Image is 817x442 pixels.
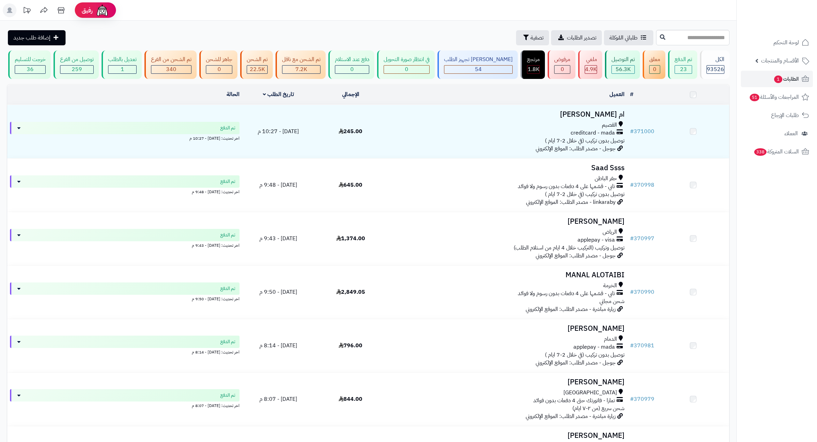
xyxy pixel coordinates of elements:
span: 259 [72,65,82,73]
div: ملغي [585,56,597,63]
span: جوجل - مصدر الطلب: الموقع الإلكتروني [536,359,616,367]
div: 22543 [247,66,267,73]
div: تم الشحن من الفرع [151,56,191,63]
span: 1 [774,75,782,83]
a: تاريخ الطلب [263,90,294,98]
span: # [630,288,634,296]
span: جوجل - مصدر الطلب: الموقع الإلكتروني [536,144,616,153]
div: دفع عند الاستلام [335,56,369,63]
span: 0 [405,65,408,73]
a: الحالة [226,90,240,98]
h3: Saad Ssss [389,164,625,172]
div: 7223 [282,66,320,73]
h3: [PERSON_NAME] [389,432,625,440]
span: المراجعات والأسئلة [749,92,799,102]
a: #371000 [630,127,654,136]
div: اخر تحديث: [DATE] - 9:43 م [10,241,240,248]
span: توصيل بدون تركيب (في خلال 2-7 ايام ) [545,137,625,145]
div: تم التوصيل [611,56,635,63]
span: السلات المتروكة [754,147,799,156]
a: تصدير الطلبات [551,30,602,45]
span: 0 [653,65,656,73]
div: جاهز للشحن [206,56,232,63]
span: الأقسام والمنتجات [761,56,799,66]
a: تم التوصيل 56.3K [604,50,641,79]
a: #370981 [630,341,654,350]
span: الدمام [604,335,617,343]
span: 338 [754,148,767,156]
div: تم الدفع [675,56,692,63]
span: توصيل بدون تركيب (في خلال 2-7 ايام ) [545,351,625,359]
a: توصيل من الفرع 259 [52,50,100,79]
div: 1 [108,66,136,73]
div: 36 [15,66,45,73]
div: 259 [60,66,93,73]
a: #370997 [630,234,654,243]
span: [DATE] - 8:07 م [259,395,297,403]
span: تم الدفع [220,338,235,345]
a: دفع عند الاستلام 0 [327,50,376,79]
span: 23 [680,65,687,73]
span: 796.00 [339,341,362,350]
div: 54 [444,66,512,73]
span: الخرمة [603,282,617,290]
span: 7.2K [295,65,307,73]
img: ai-face.png [95,3,109,17]
a: #370990 [630,288,654,296]
span: 1 [121,65,124,73]
div: 340 [151,66,191,73]
span: تصفية [530,34,544,42]
span: إضافة طلب جديد [13,34,50,42]
div: تعديل بالطلب [108,56,137,63]
span: 340 [166,65,176,73]
h3: MANAL ALOTAIBI [389,271,625,279]
span: [DATE] - 9:43 م [259,234,297,243]
span: [DATE] - 9:50 م [259,288,297,296]
div: اخر تحديث: [DATE] - 9:50 م [10,295,240,302]
div: 0 [384,66,429,73]
span: [DATE] - 10:27 م [258,127,299,136]
span: زيارة مباشرة - مصدر الطلب: الموقع الإلكتروني [526,305,616,313]
a: [PERSON_NAME] تجهيز الطلب 54 [436,50,519,79]
span: [GEOGRAPHIC_DATA] [563,389,617,397]
a: مرفوض 0 [546,50,577,79]
span: 2,849.05 [336,288,365,296]
span: تم الدفع [220,392,235,399]
span: [DATE] - 9:48 م [259,181,297,189]
a: خرجت للتسليم 36 [7,50,52,79]
span: تم الدفع [220,285,235,292]
div: في انتظار صورة التحويل [384,56,430,63]
span: رفيق [82,6,93,14]
span: تمارا - فاتورتك حتى 4 دفعات بدون فوائد [533,397,615,405]
a: جاهز للشحن 0 [198,50,239,79]
a: إضافة طلب جديد [8,30,66,45]
span: 36 [27,65,34,73]
div: مرفوض [554,56,570,63]
span: linkaraby - مصدر الطلب: الموقع الإلكتروني [526,198,616,206]
a: العميل [609,90,625,98]
span: 4.9K [585,65,597,73]
span: # [630,341,634,350]
span: 93526 [707,65,724,73]
a: #370979 [630,395,654,403]
span: 0 [561,65,564,73]
div: خرجت للتسليم [15,56,46,63]
span: 844.00 [339,395,362,403]
div: 0 [335,66,369,73]
div: 4940 [585,66,597,73]
h3: [PERSON_NAME] [389,218,625,225]
span: القصيم [602,121,617,129]
span: # [630,181,634,189]
span: applepay - mada [573,343,615,351]
a: ملغي 4.9K [577,50,604,79]
a: # [630,90,633,98]
a: الكل93526 [699,50,731,79]
a: الإجمالي [342,90,359,98]
span: تصدير الطلبات [567,34,596,42]
div: 56268 [612,66,634,73]
div: تم الشحن [247,56,268,63]
span: creditcard - mada [571,129,615,137]
div: 0 [206,66,232,73]
a: في انتظار صورة التحويل 0 [376,50,436,79]
a: الطلبات1 [741,71,813,87]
